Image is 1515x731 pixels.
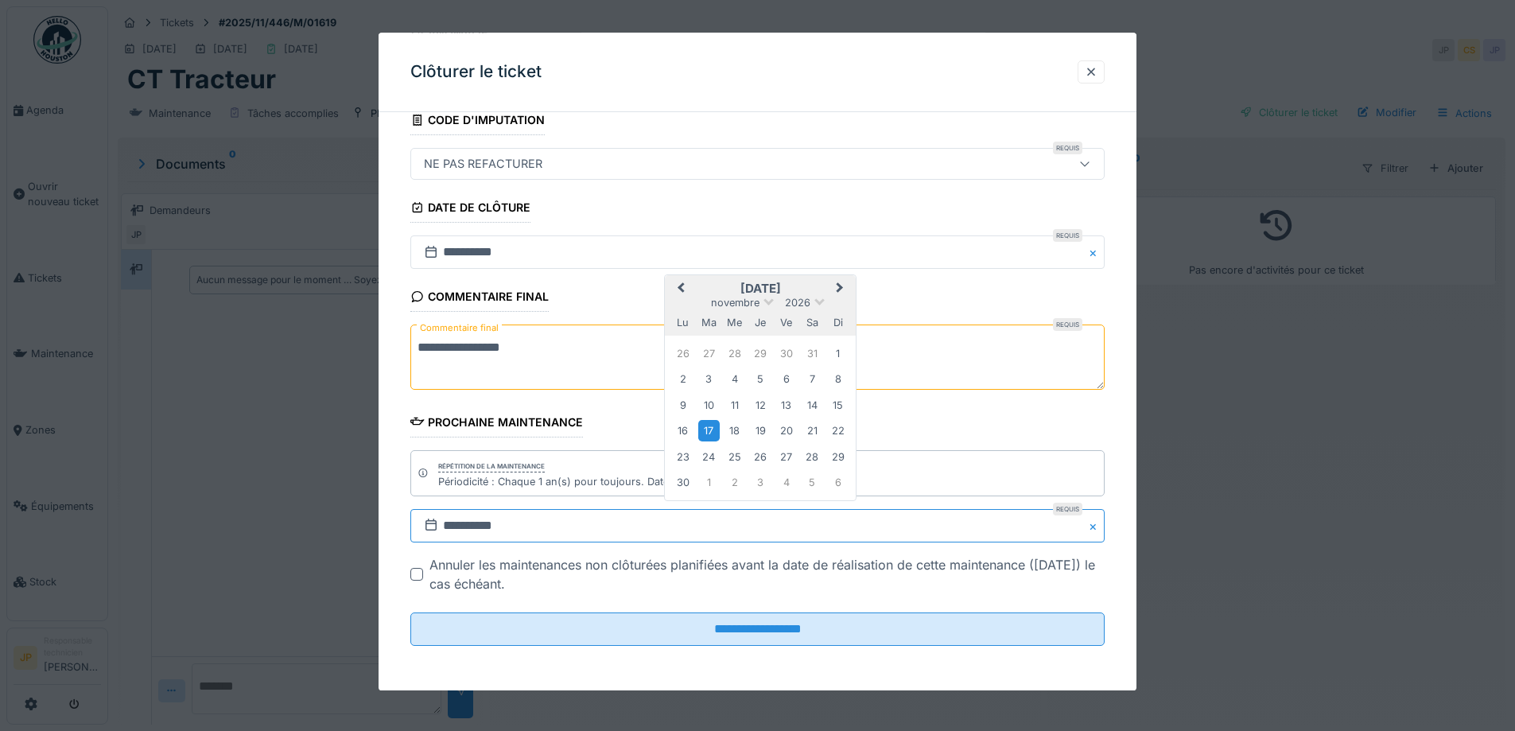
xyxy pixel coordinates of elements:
[410,62,542,82] h3: Clôturer le ticket
[750,421,771,442] div: Choose jeudi 19 novembre 2026
[750,472,771,494] div: Choose jeudi 3 décembre 2026
[672,369,693,391] div: Choose lundi 2 novembre 2026
[698,446,720,468] div: Choose mardi 24 novembre 2026
[827,312,849,333] div: dimanche
[785,297,810,309] span: 2026
[775,343,797,364] div: Choose vendredi 30 octobre 2026
[410,108,545,135] div: Code d'imputation
[672,395,693,416] div: Choose lundi 9 novembre 2026
[417,319,502,339] label: Commentaire final
[410,286,549,313] div: Commentaire final
[672,343,693,364] div: Choose lundi 26 octobre 2026
[775,472,797,494] div: Choose vendredi 4 décembre 2026
[724,312,745,333] div: mercredi
[672,472,693,494] div: Choose lundi 30 novembre 2026
[698,312,720,333] div: mardi
[1087,236,1105,270] button: Close
[829,277,854,302] button: Next Month
[698,343,720,364] div: Choose mardi 27 octobre 2026
[775,446,797,468] div: Choose vendredi 27 novembre 2026
[827,343,849,364] div: Choose dimanche 1 novembre 2026
[410,196,530,224] div: Date de clôture
[665,282,856,296] h2: [DATE]
[750,343,771,364] div: Choose jeudi 29 octobre 2026
[775,395,797,416] div: Choose vendredi 13 novembre 2026
[802,395,823,416] div: Choose samedi 14 novembre 2026
[827,421,849,442] div: Choose dimanche 22 novembre 2026
[775,421,797,442] div: Choose vendredi 20 novembre 2026
[1087,509,1105,542] button: Close
[802,446,823,468] div: Choose samedi 28 novembre 2026
[724,343,745,364] div: Choose mercredi 28 octobre 2026
[698,369,720,391] div: Choose mardi 3 novembre 2026
[1053,319,1082,332] div: Requis
[410,410,583,437] div: Prochaine maintenance
[775,312,797,333] div: vendredi
[802,472,823,494] div: Choose samedi 5 décembre 2026
[724,446,745,468] div: Choose mercredi 25 novembre 2026
[438,474,764,489] div: Périodicité : Chaque 1 an(s) pour toujours. Date suggérée : [DATE].
[670,340,851,496] div: Month novembre, 2026
[724,395,745,416] div: Choose mercredi 11 novembre 2026
[750,446,771,468] div: Choose jeudi 26 novembre 2026
[724,472,745,494] div: Choose mercredi 2 décembre 2026
[802,369,823,391] div: Choose samedi 7 novembre 2026
[724,421,745,442] div: Choose mercredi 18 novembre 2026
[672,312,693,333] div: lundi
[666,277,692,302] button: Previous Month
[827,395,849,416] div: Choose dimanche 15 novembre 2026
[1053,230,1082,243] div: Requis
[418,156,549,173] div: NE PAS REFACTURER
[802,421,823,442] div: Choose samedi 21 novembre 2026
[750,312,771,333] div: jeudi
[802,343,823,364] div: Choose samedi 31 octobre 2026
[698,421,720,442] div: Choose mardi 17 novembre 2026
[698,395,720,416] div: Choose mardi 10 novembre 2026
[698,472,720,494] div: Choose mardi 1 décembre 2026
[429,555,1105,593] div: Annuler les maintenances non clôturées planifiées avant la date de réalisation de cette maintenan...
[750,369,771,391] div: Choose jeudi 5 novembre 2026
[672,446,693,468] div: Choose lundi 23 novembre 2026
[1053,503,1082,515] div: Requis
[438,461,545,472] div: Répétition de la maintenance
[802,312,823,333] div: samedi
[827,369,849,391] div: Choose dimanche 8 novembre 2026
[775,369,797,391] div: Choose vendredi 6 novembre 2026
[750,395,771,416] div: Choose jeudi 12 novembre 2026
[672,421,693,442] div: Choose lundi 16 novembre 2026
[827,446,849,468] div: Choose dimanche 29 novembre 2026
[827,472,849,494] div: Choose dimanche 6 décembre 2026
[1053,142,1082,155] div: Requis
[711,297,759,309] span: novembre
[724,369,745,391] div: Choose mercredi 4 novembre 2026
